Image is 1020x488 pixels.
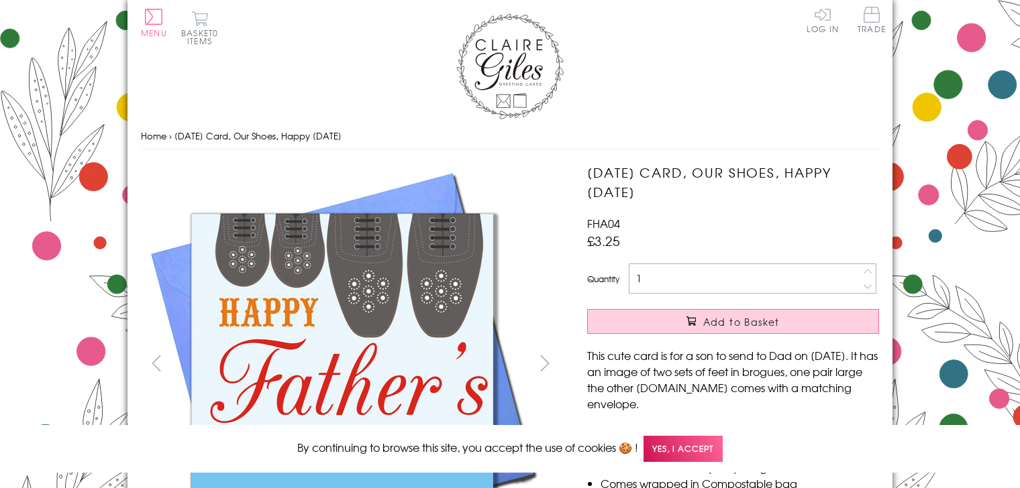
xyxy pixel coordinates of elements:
[141,348,171,378] button: prev
[141,129,166,142] a: Home
[141,27,167,39] span: Menu
[703,315,780,328] span: Add to Basket
[141,123,879,150] nav: breadcrumbs
[858,7,886,36] a: Trade
[587,231,620,250] span: £3.25
[530,348,560,378] button: next
[858,7,886,33] span: Trade
[587,309,879,334] button: Add to Basket
[174,129,342,142] span: [DATE] Card, Our Shoes, Happy [DATE]
[644,436,723,462] span: Yes, I accept
[587,273,619,285] label: Quantity
[141,9,167,37] button: Menu
[169,129,172,142] span: ›
[587,163,879,202] h1: [DATE] Card, Our Shoes, Happy [DATE]
[807,7,839,33] a: Log In
[587,347,879,412] p: This cute card is for a son to send to Dad on [DATE]. It has an image of two sets of feet in brog...
[456,13,564,119] img: Claire Giles Greetings Cards
[181,11,218,45] button: Basket0 items
[187,27,218,47] span: 0 items
[587,215,620,231] span: FHA04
